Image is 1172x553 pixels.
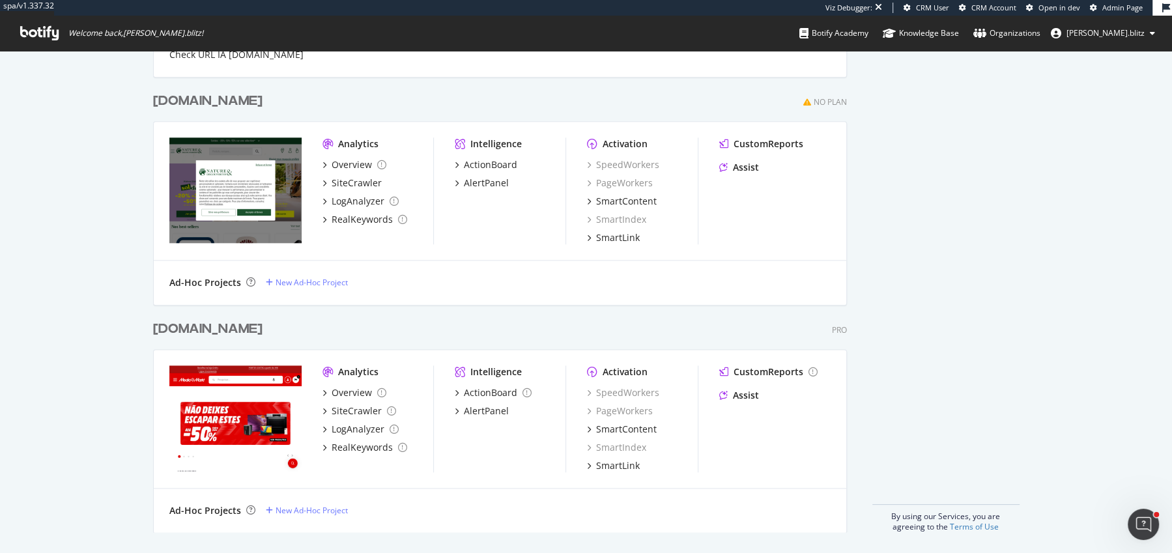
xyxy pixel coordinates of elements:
div: No Plan [814,96,847,107]
a: ActionBoard [455,386,532,399]
a: Overview [322,386,386,399]
div: AlertPanel [464,177,509,190]
div: CustomReports [734,365,803,378]
div: SmartContent [596,423,657,436]
a: CustomReports [719,137,803,150]
a: AlertPanel [455,177,509,190]
a: ActionBoard [455,158,517,171]
a: SmartContent [587,195,657,208]
span: Admin Page [1102,3,1143,12]
a: RealKeywords [322,441,407,454]
a: AlertPanel [455,404,509,418]
a: New Ad-Hoc Project [266,277,348,288]
a: RealKeywords [322,213,407,226]
div: RealKeywords [332,213,393,226]
div: Organizations [973,27,1040,40]
div: Analytics [338,365,379,378]
a: SmartLink [587,459,640,472]
span: Welcome back, [PERSON_NAME].blitz ! [68,28,203,38]
a: PageWorkers [587,404,653,418]
div: By using our Services, you are agreeing to the [872,504,1020,532]
div: Knowledge Base [883,27,959,40]
a: SpeedWorkers [587,158,659,171]
span: CRM Account [971,3,1016,12]
a: Assist [719,389,759,402]
a: SmartIndex [587,441,646,454]
div: Assist [733,161,759,174]
div: ActionBoard [464,386,517,399]
a: CRM Account [959,3,1016,13]
a: SpeedWorkers [587,386,659,399]
div: Assist [733,389,759,402]
div: Ad-Hoc Projects [169,276,241,289]
a: LogAnalyzer [322,423,399,436]
div: [DOMAIN_NAME] [153,320,263,339]
div: Activation [603,137,648,150]
div: Analytics [338,137,379,150]
div: RealKeywords [332,441,393,454]
img: www.natureetdecouvertes.com [169,137,302,243]
div: New Ad-Hoc Project [276,277,348,288]
a: [DOMAIN_NAME] [153,92,268,111]
a: Knowledge Base [883,16,959,51]
div: LogAnalyzer [332,195,384,208]
iframe: Intercom live chat [1128,509,1159,540]
a: SmartContent [587,423,657,436]
div: SmartContent [596,195,657,208]
div: Viz Debugger: [825,3,872,13]
a: LogAnalyzer [322,195,399,208]
a: SmartLink [587,231,640,244]
a: Check URL IA [DOMAIN_NAME] [169,48,304,61]
a: SmartIndex [587,213,646,226]
a: Assist [719,161,759,174]
div: SmartLink [596,459,640,472]
div: CustomReports [734,137,803,150]
div: [DOMAIN_NAME] [153,92,263,111]
a: PageWorkers [587,177,653,190]
a: Overview [322,158,386,171]
div: Ad-Hoc Projects [169,504,241,517]
span: Open in dev [1038,3,1080,12]
a: Admin Page [1090,3,1143,13]
div: SmartLink [596,231,640,244]
span: CRM User [916,3,949,12]
a: SiteCrawler [322,177,382,190]
div: LogAnalyzer [332,423,384,436]
a: Botify Academy [799,16,868,51]
div: ActionBoard [464,158,517,171]
span: alexandre.blitz [1066,27,1145,38]
div: Overview [332,158,372,171]
img: mediamarkt.pt [169,365,302,471]
div: Activation [603,365,648,378]
a: CRM User [904,3,949,13]
div: Intelligence [470,365,522,378]
div: Overview [332,386,372,399]
a: Open in dev [1026,3,1080,13]
a: CustomReports [719,365,818,378]
div: Pro [832,324,847,335]
a: [DOMAIN_NAME] [153,320,268,339]
div: SiteCrawler [332,404,382,418]
a: Terms of Use [950,521,999,532]
a: New Ad-Hoc Project [266,505,348,516]
div: SiteCrawler [332,177,382,190]
a: SiteCrawler [322,404,396,418]
div: New Ad-Hoc Project [276,505,348,516]
div: AlertPanel [464,404,509,418]
a: Organizations [973,16,1040,51]
div: Intelligence [470,137,522,150]
div: Botify Academy [799,27,868,40]
button: [PERSON_NAME].blitz [1040,23,1165,44]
